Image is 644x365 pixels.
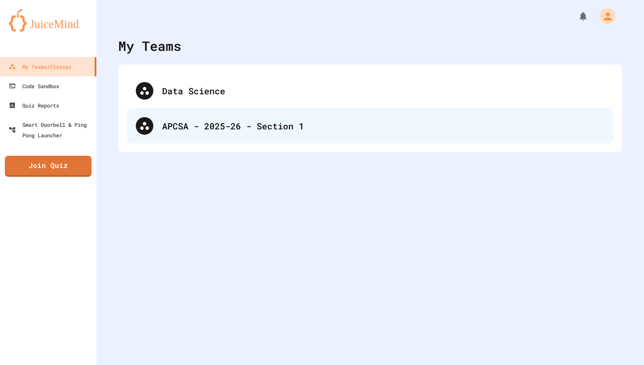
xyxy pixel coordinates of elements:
iframe: chat widget [571,292,635,329]
div: Data Science [162,84,605,97]
div: My Teams [118,36,181,56]
div: Smart Doorbell & Ping Pong Launcher [9,119,93,140]
div: My Account [591,6,618,26]
div: APCSA - 2025-26 - Section 1 [127,108,613,143]
div: Data Science [127,73,613,108]
img: logo-orange.svg [9,9,88,32]
div: My Teams/Classes [9,61,71,72]
a: Join Quiz [5,156,92,177]
iframe: chat widget [607,330,635,356]
div: My Notifications [562,9,591,24]
div: APCSA - 2025-26 - Section 1 [162,119,605,132]
div: Quiz Reports [9,100,59,111]
div: Code Sandbox [9,81,59,91]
